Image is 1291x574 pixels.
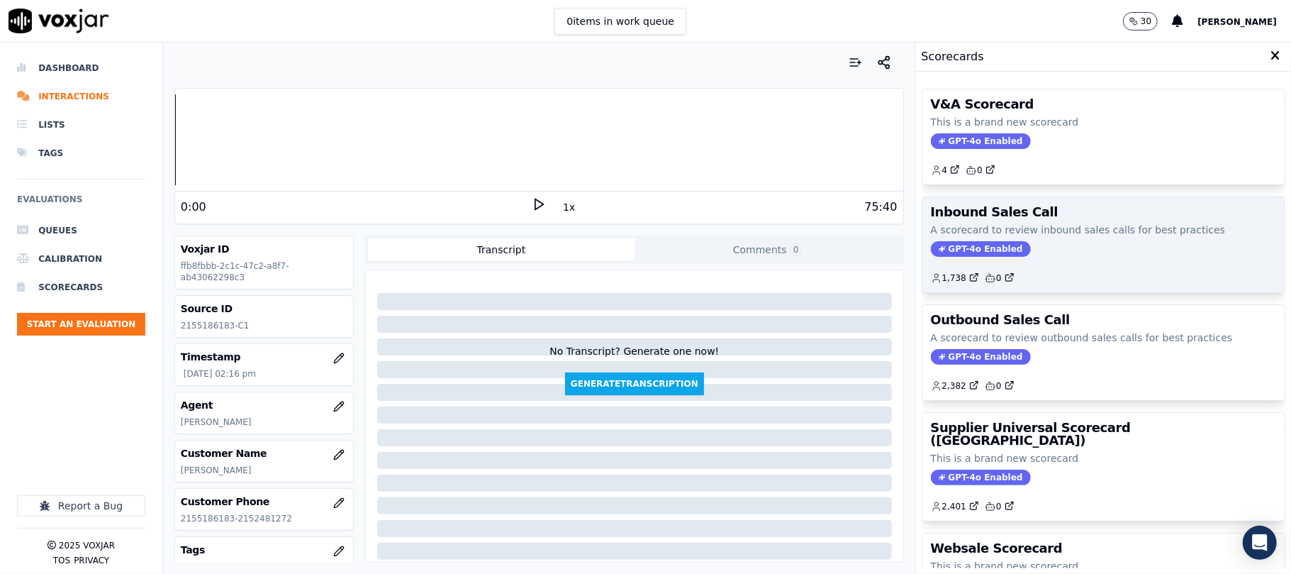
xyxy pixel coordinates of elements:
button: GenerateTranscription [565,372,704,395]
a: Tags [17,139,145,167]
a: Dashboard [17,54,145,82]
div: Scorecards [916,43,1291,72]
button: TOS [53,555,70,566]
a: 0 [985,380,1015,392]
h3: Outbound Sales Call [931,314,1276,326]
span: GPT-4o Enabled [931,241,1031,257]
p: This is a brand new scorecard [931,451,1276,465]
h6: Evaluations [17,191,145,216]
button: 1x [560,197,578,217]
p: 2155186183-2152481272 [181,513,347,524]
button: Transcript [368,238,635,261]
button: 2,382 [931,380,985,392]
p: [PERSON_NAME] [181,465,347,476]
p: A scorecard to review inbound sales calls for best practices [931,223,1276,237]
a: 1,738 [931,272,979,284]
h3: Tags [181,543,347,557]
button: 30 [1123,12,1172,31]
button: Start an Evaluation [17,313,145,336]
h3: Voxjar ID [181,242,347,256]
h3: V&A Scorecard [931,98,1276,111]
button: Comments [635,238,901,261]
p: ffb8fbbb-2c1c-47c2-a8f7-ab43062298c3 [181,260,347,283]
button: [PERSON_NAME] [1197,13,1291,30]
a: 2,401 [931,501,979,512]
button: 1,738 [931,272,985,284]
a: 0 [985,272,1015,284]
a: 0 [985,501,1015,512]
p: This is a brand new scorecard [931,559,1276,573]
div: No Transcript? Generate one now! [549,344,719,372]
a: Calibration [17,245,145,273]
h3: Timestamp [181,350,347,364]
button: 2,401 [931,501,985,512]
a: 4 [931,165,961,176]
p: [DATE] 02:16 pm [184,368,347,380]
p: Inbound Lead [184,561,347,573]
span: 0 [790,243,803,256]
button: Report a Bug [17,495,145,517]
h3: Source ID [181,302,347,316]
span: GPT-4o Enabled [931,349,1031,365]
span: [PERSON_NAME] [1197,17,1277,27]
p: A scorecard to review outbound sales calls for best practices [931,331,1276,345]
button: 4 [931,165,966,176]
div: 75:40 [864,199,897,216]
p: 2025 Voxjar [59,540,115,551]
p: 2155186183-C1 [181,320,347,331]
h3: Websale Scorecard [931,542,1276,555]
h3: Supplier Universal Scorecard ([GEOGRAPHIC_DATA]) [931,421,1276,447]
div: 0:00 [181,199,206,216]
p: 30 [1141,16,1151,27]
h3: Customer Name [181,446,347,460]
a: 2,382 [931,380,979,392]
h3: Agent [181,398,347,412]
a: 0 [966,165,995,176]
a: Scorecards [17,273,145,302]
a: Lists [17,111,145,139]
button: 0items in work queue [554,8,686,35]
a: Queues [17,216,145,245]
span: GPT-4o Enabled [931,133,1031,149]
p: This is a brand new scorecard [931,115,1276,129]
span: GPT-4o Enabled [931,470,1031,485]
h3: Inbound Sales Call [931,206,1276,219]
p: [PERSON_NAME] [181,416,347,428]
img: voxjar logo [9,9,109,33]
div: Open Intercom Messenger [1243,526,1277,560]
a: Interactions [17,82,145,111]
button: 30 [1123,12,1158,31]
button: Privacy [74,555,109,566]
h3: Customer Phone [181,495,347,509]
